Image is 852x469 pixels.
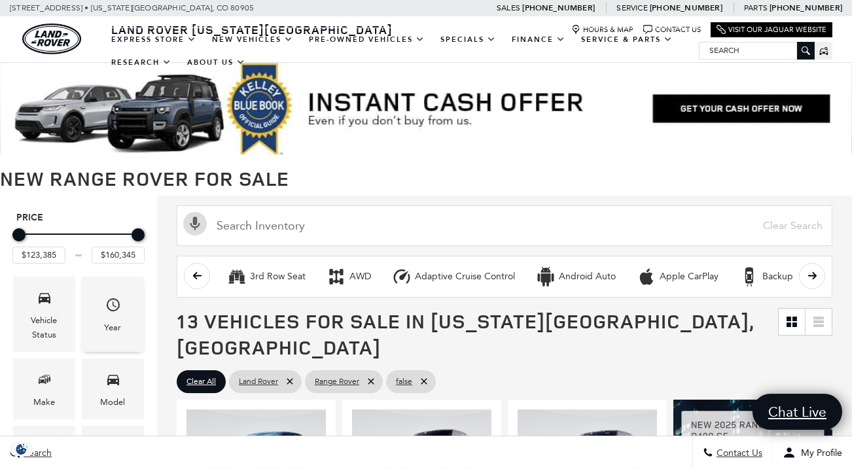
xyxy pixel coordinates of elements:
[239,373,278,390] span: Land Rover
[522,3,595,13] a: [PHONE_NUMBER]
[179,51,253,74] a: About Us
[37,368,52,395] span: Make
[744,3,768,12] span: Parts
[762,403,833,421] span: Chat Live
[616,3,647,12] span: Service
[92,247,145,264] input: Maximum
[571,25,633,35] a: Hours & Map
[396,373,412,390] span: false
[177,307,754,360] span: 13 Vehicles for Sale in [US_STATE][GEOGRAPHIC_DATA], [GEOGRAPHIC_DATA]
[732,263,835,290] button: Backup CameraBackup Camera
[796,447,842,459] span: My Profile
[13,277,75,352] div: VehicleVehicle Status
[177,205,832,246] input: Search Inventory
[220,263,313,290] button: 3rd Row Seat3rd Row Seat
[401,130,414,143] span: Go to slide 4
[37,287,52,313] span: Vehicle
[12,228,26,241] div: Minimum Price
[349,271,371,283] div: AWD
[474,130,488,143] span: Go to slide 8
[82,277,144,352] div: YearYear
[753,394,842,430] a: Chat Live
[717,25,826,35] a: Visit Our Jaguar Website
[10,3,254,12] a: [STREET_ADDRESS] • [US_STATE][GEOGRAPHIC_DATA], CO 80905
[650,3,722,13] a: [PHONE_NUMBER]
[739,267,759,287] div: Backup Camera
[105,321,122,335] div: Year
[7,442,37,456] img: Opt-Out Icon
[433,28,504,51] a: Specials
[13,358,75,419] div: MakeMake
[103,22,400,37] a: Land Rover [US_STATE][GEOGRAPHIC_DATA]
[132,228,145,241] div: Maximum Price
[227,267,247,287] div: 3rd Row Seat
[250,271,306,283] div: 3rd Row Seat
[529,263,623,290] button: Android AutoAndroid Auto
[799,263,825,289] button: scroll right
[415,271,515,283] div: Adaptive Cruise Control
[364,130,378,143] span: Go to slide 2
[385,263,522,290] button: Adaptive Cruise ControlAdaptive Cruise Control
[22,24,81,54] a: land-rover
[383,130,396,143] span: Go to slide 3
[186,373,216,390] span: Clear All
[630,263,726,290] button: Apple CarPlayApple CarPlay
[105,368,121,395] span: Model
[184,263,210,289] button: scroll left
[497,3,520,12] span: Sales
[315,373,359,390] span: Range Rover
[504,28,573,51] a: Finance
[660,271,719,283] div: Apple CarPlay
[103,51,179,74] a: Research
[637,267,656,287] div: Apple CarPlay
[82,358,144,419] div: ModelModel
[105,294,121,321] span: Year
[419,130,433,143] span: Go to slide 5
[327,267,346,287] div: AWD
[392,267,412,287] div: Adaptive Cruise Control
[301,28,433,51] a: Pre-Owned Vehicles
[773,436,852,469] button: Open user profile menu
[101,395,126,409] div: Model
[23,313,65,342] div: Vehicle Status
[456,130,469,143] span: Go to slide 7
[762,271,828,283] div: Backup Camera
[559,271,616,283] div: Android Auto
[33,395,55,409] div: Make
[770,3,842,13] a: [PHONE_NUMBER]
[536,267,556,287] div: Android Auto
[183,212,207,235] svg: Click to toggle on voice search
[700,43,814,58] input: Search
[12,247,65,264] input: Minimum
[493,130,506,143] span: Go to slide 9
[12,224,145,264] div: Price
[22,24,81,54] img: Land Rover
[7,442,37,456] section: Click to Open Cookie Consent Modal
[103,28,204,51] a: EXPRESS STORE
[438,130,451,143] span: Go to slide 6
[573,28,681,51] a: Service & Parts
[643,25,701,35] a: Contact Us
[16,212,141,224] h5: Price
[204,28,301,51] a: New Vehicles
[103,28,699,74] nav: Main Navigation
[319,263,378,290] button: AWDAWD
[346,130,359,143] span: Go to slide 1
[111,22,393,37] span: Land Rover [US_STATE][GEOGRAPHIC_DATA]
[713,447,762,459] span: Contact Us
